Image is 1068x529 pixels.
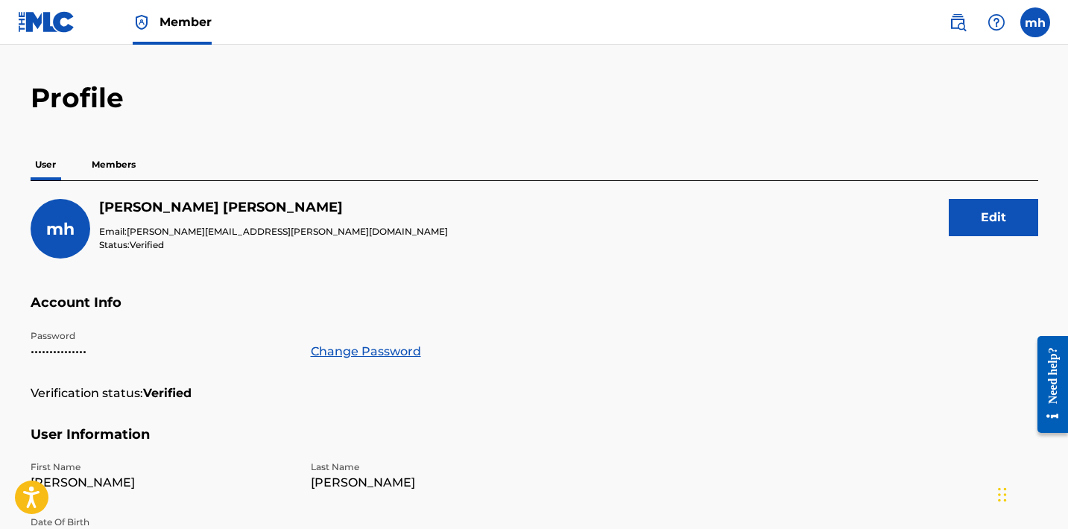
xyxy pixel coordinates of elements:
strong: Verified [143,384,192,402]
iframe: Resource Center [1026,321,1068,449]
div: User Menu [1020,7,1050,37]
img: MLC Logo [18,11,75,33]
p: ••••••••••••••• [31,343,293,361]
p: First Name [31,460,293,474]
p: User [31,149,60,180]
iframe: Chat Widget [993,457,1068,529]
span: [PERSON_NAME][EMAIL_ADDRESS][PERSON_NAME][DOMAIN_NAME] [127,226,448,237]
a: Public Search [943,7,973,37]
p: Email: [99,225,448,238]
h2: Profile [31,81,1038,115]
p: [PERSON_NAME] [311,474,573,492]
div: Help [982,7,1011,37]
p: Password [31,329,293,343]
p: Last Name [311,460,573,474]
a: Change Password [311,343,421,361]
img: Top Rightsholder [133,13,151,31]
h5: User Information [31,426,1038,461]
h5: mikhail hinds [99,199,448,216]
span: Verified [130,239,164,250]
img: help [988,13,1005,31]
span: Member [159,13,212,31]
h5: Account Info [31,294,1038,329]
p: Verification status: [31,384,143,402]
p: Status: [99,238,448,252]
p: [PERSON_NAME] [31,474,293,492]
p: Members [87,149,140,180]
button: Edit [949,199,1038,236]
div: Drag [998,472,1007,517]
span: mh [46,219,75,239]
img: search [949,13,967,31]
p: Date Of Birth [31,516,293,529]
